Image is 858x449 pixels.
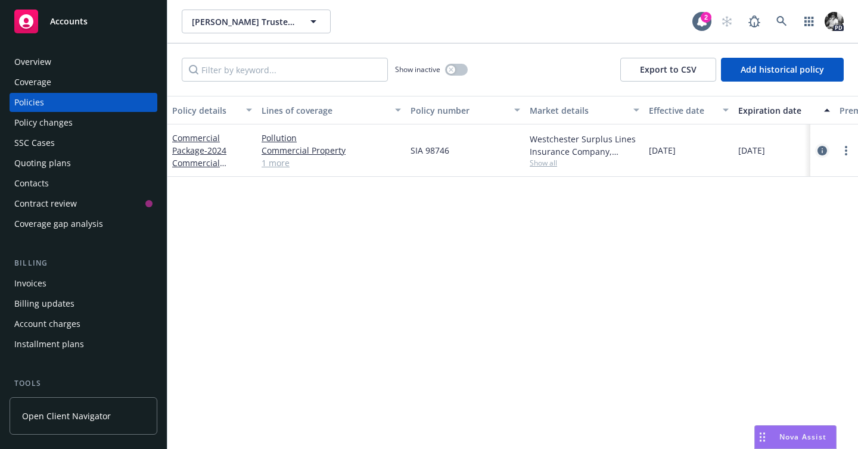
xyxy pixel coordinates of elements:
[742,10,766,33] a: Report a Bug
[14,314,80,333] div: Account charges
[755,426,770,448] div: Drag to move
[530,158,639,168] span: Show all
[10,335,157,354] a: Installment plans
[738,104,817,117] div: Expiration date
[262,132,401,144] a: Pollution
[14,214,103,233] div: Coverage gap analysis
[172,104,239,117] div: Policy details
[50,17,88,26] span: Accounts
[406,96,525,124] button: Policy number
[22,410,111,422] span: Open Client Navigator
[262,144,401,157] a: Commercial Property
[640,64,697,75] span: Export to CSV
[14,52,51,71] div: Overview
[172,145,226,181] span: - 2024 Commercial Package
[411,144,449,157] span: SIA 98746
[14,93,44,112] div: Policies
[14,335,84,354] div: Installment plans
[701,12,711,23] div: 2
[530,133,639,158] div: Westchester Surplus Lines Insurance Company, Chubb Group, Amwins
[10,73,157,92] a: Coverage
[14,274,46,293] div: Invoices
[14,294,74,313] div: Billing updates
[411,104,507,117] div: Policy number
[10,52,157,71] a: Overview
[257,96,406,124] button: Lines of coverage
[649,104,716,117] div: Effective date
[192,15,295,28] span: [PERSON_NAME] Trustee of the [PERSON_NAME] 1990 Survivors Trust and The [PERSON_NAME] 1990 Exempt...
[10,257,157,269] div: Billing
[10,133,157,152] a: SSC Cases
[10,154,157,173] a: Quoting plans
[644,96,733,124] button: Effective date
[620,58,716,82] button: Export to CSV
[14,154,71,173] div: Quoting plans
[14,113,73,132] div: Policy changes
[797,10,821,33] a: Switch app
[182,10,331,33] button: [PERSON_NAME] Trustee of the [PERSON_NAME] 1990 Survivors Trust and The [PERSON_NAME] 1990 Exempt...
[839,144,853,158] a: more
[10,174,157,193] a: Contacts
[10,378,157,389] div: Tools
[167,96,257,124] button: Policy details
[779,432,826,442] span: Nova Assist
[10,274,157,293] a: Invoices
[10,113,157,132] a: Policy changes
[770,10,794,33] a: Search
[182,58,388,82] input: Filter by keyword...
[741,64,824,75] span: Add historical policy
[14,133,55,152] div: SSC Cases
[530,104,626,117] div: Market details
[10,93,157,112] a: Policies
[395,64,440,74] span: Show inactive
[10,314,157,333] a: Account charges
[715,10,739,33] a: Start snowing
[262,104,388,117] div: Lines of coverage
[10,214,157,233] a: Coverage gap analysis
[721,58,844,82] button: Add historical policy
[10,294,157,313] a: Billing updates
[14,73,51,92] div: Coverage
[14,194,77,213] div: Contract review
[815,144,829,158] a: circleInformation
[738,144,765,157] span: [DATE]
[649,144,676,157] span: [DATE]
[825,12,844,31] img: photo
[172,132,226,181] a: Commercial Package
[10,5,157,38] a: Accounts
[754,425,837,449] button: Nova Assist
[14,174,49,193] div: Contacts
[10,194,157,213] a: Contract review
[262,157,401,169] a: 1 more
[525,96,644,124] button: Market details
[733,96,835,124] button: Expiration date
